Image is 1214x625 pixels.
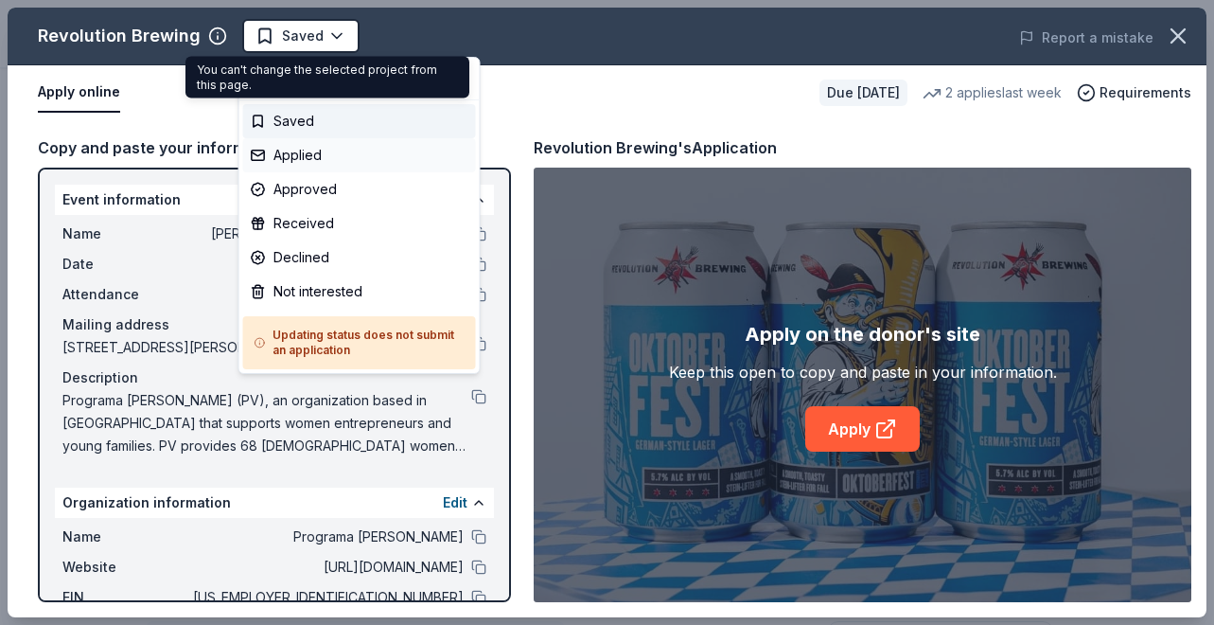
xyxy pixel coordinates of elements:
[252,23,403,45] span: [PERSON_NAME] Scholarship Fundraiser
[255,328,465,358] h5: Updating status does not submit an application
[243,275,476,309] div: Not interested
[243,172,476,206] div: Approved
[243,62,476,96] div: Update status...
[243,138,476,172] div: Applied
[243,241,476,275] div: Declined
[243,206,476,241] div: Received
[243,104,476,138] div: Saved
